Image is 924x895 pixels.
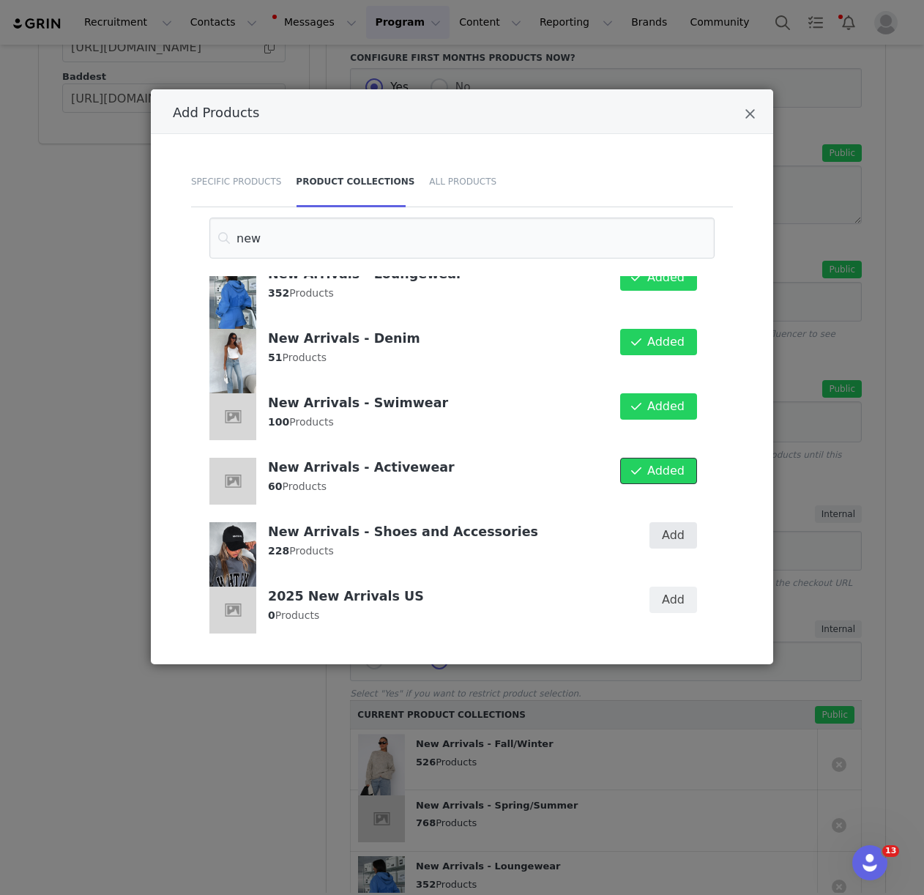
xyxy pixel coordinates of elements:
[191,156,288,207] div: Specific Products
[649,587,697,613] button: Add
[620,264,697,291] button: Added
[745,107,756,125] button: Close
[882,845,899,857] span: 13
[647,269,685,286] span: Added
[268,522,613,540] h4: New Arrivals - Shoes and Accessories
[647,462,685,480] span: Added
[268,587,613,604] h4: 2025 New Arrivals US
[647,398,685,415] span: Added
[209,522,256,594] img: c11807dd-bc0d-443f-858e-9e97bcc9ce76.png
[173,105,259,120] span: Add Products
[268,522,613,559] div: Products
[268,393,613,430] div: Products
[422,156,496,207] div: All Products
[151,89,773,664] div: Add Products
[268,329,613,346] h4: New Arrivals - Denim
[268,416,289,428] strong: 100
[209,458,256,505] img: placeholder-square.jpeg
[620,458,697,484] button: Added
[620,329,697,355] button: Added
[268,587,613,623] div: Products
[268,329,613,365] div: Products
[268,352,282,363] strong: 51
[209,218,715,259] input: Search for collections by title
[209,587,256,634] img: placeholder-square.jpeg
[268,393,613,411] h4: New Arrivals - Swimwear
[852,845,887,880] iframe: Intercom live chat
[268,545,289,557] strong: 228
[209,393,256,440] img: placeholder-square.jpeg
[209,264,256,338] img: ae8bf9d6-ad9e-43f5-aa96-7ff1b7f76b82.png
[268,458,613,494] div: Products
[268,264,613,301] div: Products
[268,609,275,621] strong: 0
[268,287,289,299] strong: 352
[268,458,613,475] h4: New Arrivals - Activewear
[647,333,685,351] span: Added
[268,480,282,492] strong: 60
[209,329,256,401] img: 339649e2-ca8d-4e0a-813f-679d30a69344.png
[620,393,697,420] button: Added
[649,522,697,549] button: Add
[288,156,422,207] div: Product Collections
